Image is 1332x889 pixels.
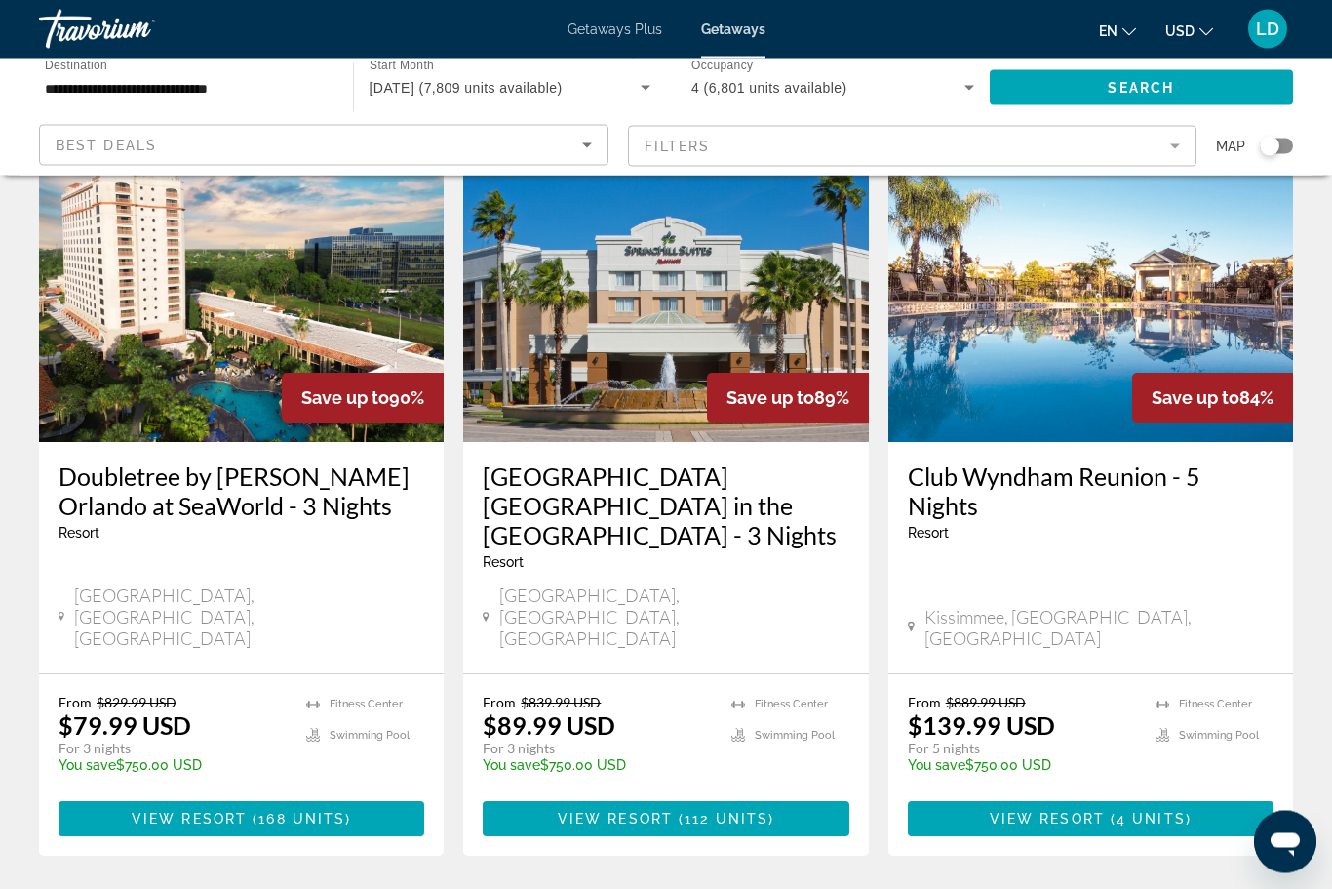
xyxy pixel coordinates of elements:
[56,138,157,153] span: Best Deals
[330,730,410,743] span: Swimming Pool
[282,374,444,424] div: 90%
[59,463,424,521] a: Doubletree by [PERSON_NAME] Orlando at SeaWorld - 3 Nights
[946,695,1026,711] span: $889.99 USD
[673,812,774,828] span: ( )
[370,80,563,96] span: [DATE] (7,809 units available)
[1132,374,1293,424] div: 84%
[247,812,351,828] span: ( )
[1242,9,1293,50] button: User Menu
[483,711,615,741] p: $89.99 USD
[59,758,287,774] p: $750.00 USD
[1179,699,1252,711] span: Fitness Center
[908,741,1136,758] p: For 5 nights
[483,555,524,571] span: Resort
[1108,80,1174,96] span: Search
[521,695,601,711] span: $839.99 USD
[1117,812,1186,828] span: 4 units
[568,21,662,37] a: Getaways Plus
[990,812,1105,828] span: View Resort
[59,695,92,711] span: From
[1105,812,1192,828] span: ( )
[483,695,516,711] span: From
[97,695,176,711] span: $829.99 USD
[1179,730,1259,743] span: Swimming Pool
[74,586,424,650] span: [GEOGRAPHIC_DATA], [GEOGRAPHIC_DATA], [GEOGRAPHIC_DATA]
[726,388,814,409] span: Save up to
[990,70,1294,105] button: Search
[1256,20,1279,39] span: LD
[59,526,99,542] span: Resort
[483,463,848,550] a: [GEOGRAPHIC_DATA] [GEOGRAPHIC_DATA] in the [GEOGRAPHIC_DATA] - 3 Nights
[56,134,592,157] mat-select: Sort by
[1216,133,1245,160] span: Map
[628,125,1197,168] button: Filter
[707,374,869,424] div: 89%
[499,586,849,650] span: [GEOGRAPHIC_DATA], [GEOGRAPHIC_DATA], [GEOGRAPHIC_DATA]
[1165,17,1213,45] button: Change currency
[1165,23,1195,39] span: USD
[1152,388,1239,409] span: Save up to
[691,80,847,96] span: 4 (6,801 units available)
[558,812,673,828] span: View Resort
[59,711,191,741] p: $79.99 USD
[908,758,965,774] span: You save
[301,388,389,409] span: Save up to
[755,699,828,711] span: Fitness Center
[463,131,868,443] img: RR27E01X.jpg
[908,463,1273,521] a: Club Wyndham Reunion - 5 Nights
[39,4,234,55] a: Travorium
[685,812,768,828] span: 112 units
[888,131,1293,443] img: C409O01X.jpg
[1254,811,1316,873] iframe: Button to launch messaging window
[45,60,107,72] span: Destination
[483,741,711,758] p: For 3 nights
[483,802,848,837] button: View Resort(112 units)
[330,699,403,711] span: Fitness Center
[755,730,835,743] span: Swimming Pool
[908,711,1055,741] p: $139.99 USD
[691,61,753,73] span: Occupancy
[483,758,711,774] p: $750.00 USD
[908,802,1273,837] button: View Resort(4 units)
[908,695,941,711] span: From
[1099,17,1136,45] button: Change language
[59,758,116,774] span: You save
[132,812,247,828] span: View Resort
[59,741,287,758] p: For 3 nights
[483,758,540,774] span: You save
[924,607,1273,650] span: Kissimmee, [GEOGRAPHIC_DATA], [GEOGRAPHIC_DATA]
[39,131,444,443] img: RM14E01X.jpg
[258,812,345,828] span: 168 units
[908,526,949,542] span: Resort
[370,61,434,73] span: Start Month
[59,802,424,837] button: View Resort(168 units)
[908,758,1136,774] p: $750.00 USD
[701,21,765,37] a: Getaways
[1099,23,1117,39] span: en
